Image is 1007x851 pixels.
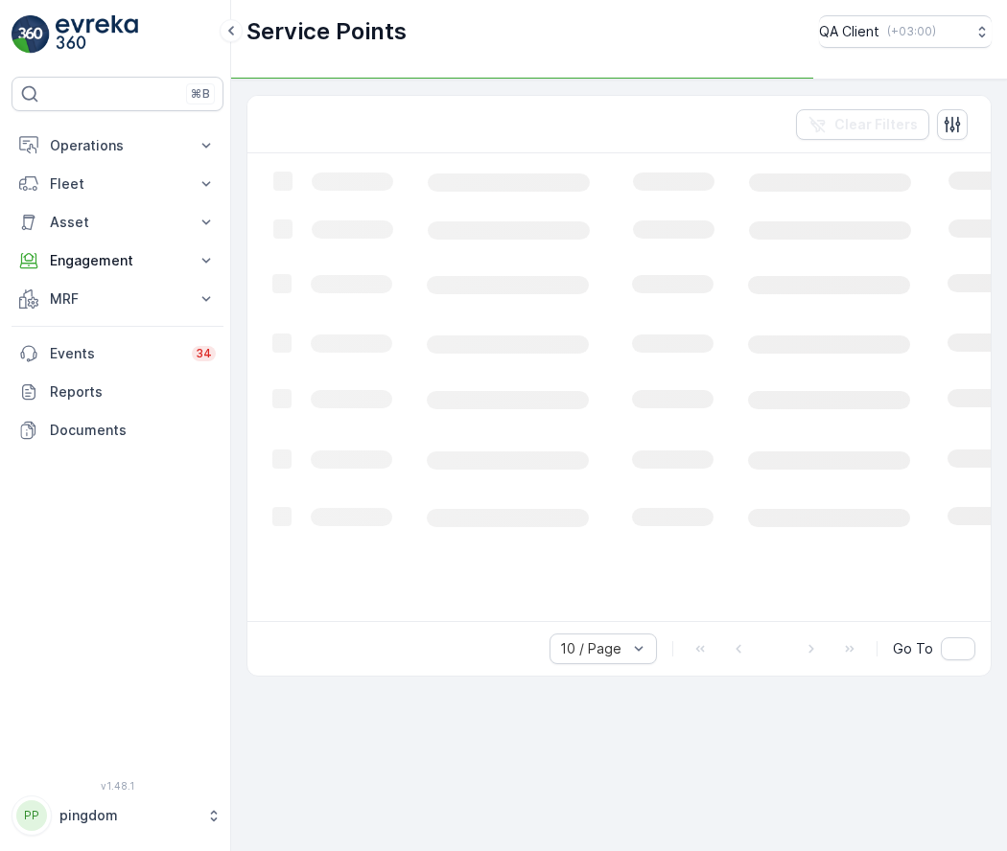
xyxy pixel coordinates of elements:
span: Go To [893,639,933,658]
p: Events [50,344,180,363]
p: Engagement [50,251,185,270]
a: Reports [12,373,223,411]
button: Fleet [12,165,223,203]
p: Asset [50,213,185,232]
p: ( +03:00 ) [887,24,936,39]
button: PPpingdom [12,795,223,836]
p: Documents [50,421,216,440]
img: logo [12,15,50,54]
p: QA Client [819,22,879,41]
img: logo_light-DOdMpM7g.png [56,15,138,54]
p: 34 [196,346,212,361]
span: v 1.48.1 [12,780,223,792]
button: Engagement [12,241,223,280]
p: ⌘B [191,86,210,102]
p: Fleet [50,174,185,194]
button: Asset [12,203,223,241]
a: Documents [12,411,223,449]
a: Events34 [12,334,223,373]
div: PP [16,800,47,831]
button: MRF [12,280,223,318]
p: Reports [50,382,216,402]
p: pingdom [59,806,197,825]
button: Operations [12,126,223,165]
button: QA Client(+03:00) [819,15,992,48]
button: Clear Filters [796,109,929,140]
p: Operations [50,136,185,155]
p: MRF [50,289,185,309]
p: Service Points [246,16,407,47]
p: Clear Filters [834,115,918,134]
